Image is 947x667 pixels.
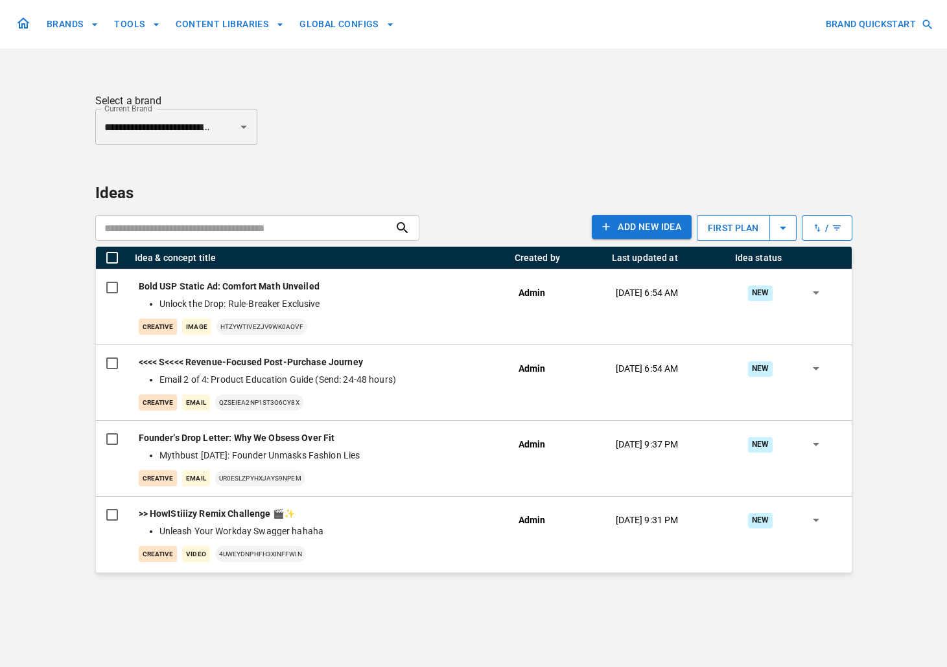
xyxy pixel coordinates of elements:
[159,525,493,538] li: Unleash Your Workday Swagger hahaha
[159,449,493,462] li: Mythbust [DATE]: Founder Unmasks Fashion Lies
[216,319,307,335] p: hTZywtIvEzJv9wk0AoVF
[515,253,561,263] div: Created by
[748,437,773,452] div: New
[139,470,178,486] p: creative
[616,514,679,527] p: [DATE] 9:31 PM
[215,470,305,486] p: ur0EsLZPyHXJayS9nPeM
[748,361,773,376] div: New
[182,470,209,486] p: Email
[104,103,152,114] label: Current Brand
[135,253,216,263] div: Idea & concept title
[735,253,782,263] div: Idea status
[612,253,678,263] div: Last updated at
[139,431,498,445] p: Founder’s Drop Letter: Why We Obsess Over Fit
[235,118,253,136] button: Open
[182,546,209,562] p: Video
[821,12,937,36] button: BRAND QUICKSTART
[109,12,165,36] button: TOOLS
[616,438,679,451] p: [DATE] 9:37 PM
[139,546,178,562] p: creative
[139,319,178,335] p: creative
[182,394,209,411] p: Email
[139,280,498,293] p: Bold USP Static Ad: Comfort Math Unveiled
[170,12,289,36] button: CONTENT LIBRARIES
[519,362,546,376] p: Admin
[294,12,399,36] button: GLOBAL CONFIGS
[215,394,303,411] p: QzsEiEA2Np1st3O6CY8x
[748,286,773,300] div: New
[519,438,546,451] p: Admin
[139,356,498,369] p: <<<< S<<<< Revenue-Focused Post-Purchase Journey
[592,215,692,239] button: Add NEW IDEA
[592,215,692,241] a: Add NEW IDEA
[616,286,679,300] p: [DATE] 6:54 AM
[159,297,493,311] li: Unlock the Drop: Rule-Breaker Exclusive
[697,215,796,241] button: first plan
[748,513,773,528] div: New
[519,286,546,300] p: Admin
[215,546,306,562] p: 4uweYDnPhfH3xinFfwIn
[519,514,546,527] p: Admin
[95,181,852,205] p: Ideas
[41,12,104,36] button: BRANDS
[616,362,679,376] p: [DATE] 6:54 AM
[697,214,769,243] p: first plan
[139,394,178,411] p: creative
[139,507,498,521] p: >> HowIStiiizy Remix Challenge 🎬✨
[182,319,211,335] p: Image
[159,373,493,387] li: Email 2 of 4: Product Education Guide (Send: 24-48 hours)
[95,95,162,107] span: Select a brand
